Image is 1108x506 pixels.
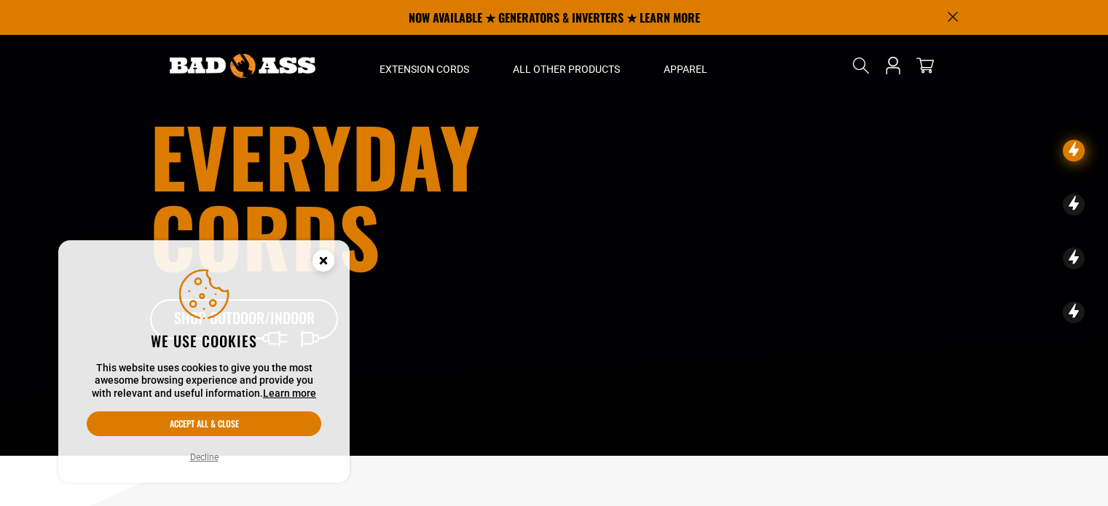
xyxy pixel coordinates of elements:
[87,362,321,400] p: This website uses cookies to give you the most awesome browsing experience and provide you with r...
[491,35,642,96] summary: All Other Products
[150,116,635,276] h1: Everyday cords
[263,387,316,399] a: Learn more
[58,240,350,483] aside: Cookie Consent
[664,63,707,76] span: Apparel
[170,54,315,78] img: Bad Ass Extension Cords
[513,63,620,76] span: All Other Products
[380,63,469,76] span: Extension Cords
[642,35,729,96] summary: Apparel
[849,54,873,77] summary: Search
[358,35,491,96] summary: Extension Cords
[87,331,321,350] h2: We use cookies
[87,411,321,436] button: Accept all & close
[186,450,223,465] button: Decline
